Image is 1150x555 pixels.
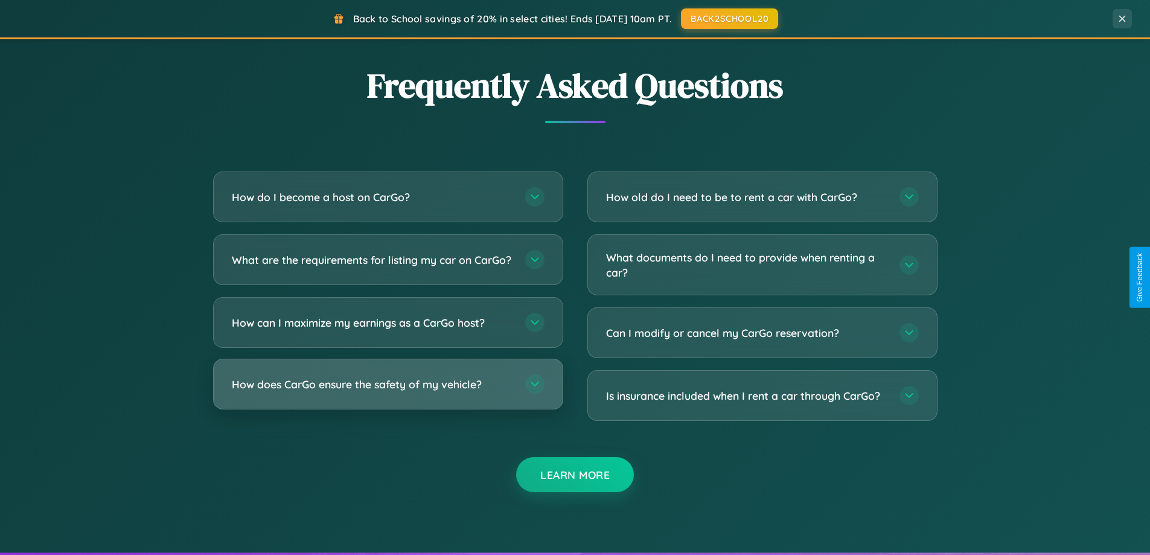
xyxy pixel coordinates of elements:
[353,13,672,25] span: Back to School savings of 20% in select cities! Ends [DATE] 10am PT.
[213,62,938,109] h2: Frequently Asked Questions
[606,388,887,403] h3: Is insurance included when I rent a car through CarGo?
[1136,253,1144,302] div: Give Feedback
[232,377,513,392] h3: How does CarGo ensure the safety of my vehicle?
[232,190,513,205] h3: How do I become a host on CarGo?
[516,457,634,492] button: Learn More
[232,315,513,330] h3: How can I maximize my earnings as a CarGo host?
[232,252,513,268] h3: What are the requirements for listing my car on CarGo?
[606,250,887,280] h3: What documents do I need to provide when renting a car?
[606,190,887,205] h3: How old do I need to be to rent a car with CarGo?
[606,326,887,341] h3: Can I modify or cancel my CarGo reservation?
[681,8,778,29] button: BACK2SCHOOL20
